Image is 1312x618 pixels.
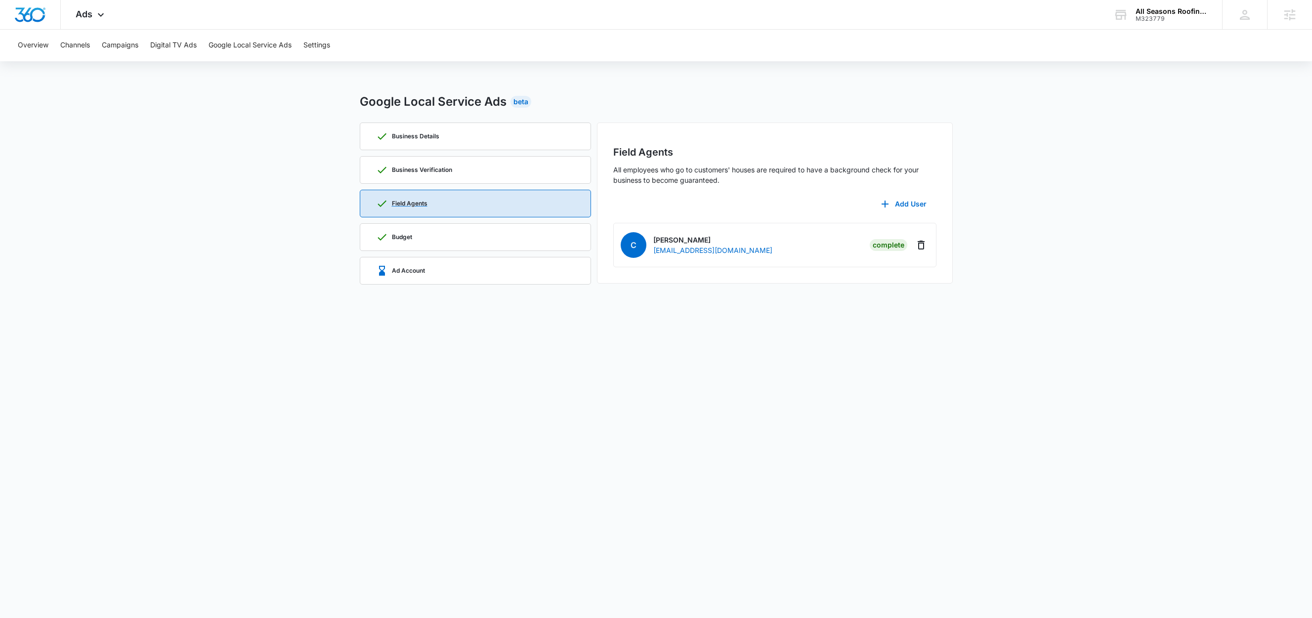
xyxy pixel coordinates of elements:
p: [PERSON_NAME] [653,235,772,245]
button: Add User [871,192,936,216]
button: Digital TV Ads [150,30,197,61]
h2: Google Local Service Ads [360,93,507,111]
span: C [621,232,646,258]
span: Ads [76,9,92,19]
div: Complete [870,239,907,251]
p: Budget [392,234,412,240]
div: account name [1136,7,1208,15]
p: Ad Account [392,268,425,274]
div: Beta [510,96,531,108]
p: Business Details [392,133,439,139]
button: Campaigns [102,30,138,61]
a: Business Details [360,123,591,150]
p: Field Agents [392,201,427,206]
button: Settings [303,30,330,61]
a: Field Agents [360,190,591,217]
div: account id [1136,15,1208,22]
a: Budget [360,223,591,251]
button: Google Local Service Ads [209,30,292,61]
p: Business Verification [392,167,452,173]
h2: Field Agents [613,145,936,160]
p: [EMAIL_ADDRESS][DOMAIN_NAME] [653,245,772,255]
button: Overview [18,30,48,61]
button: Delete [913,237,929,253]
a: Business Verification [360,156,591,184]
button: Channels [60,30,90,61]
a: Ad Account [360,257,591,285]
p: All employees who go to customers' houses are required to have a background check for your busine... [613,165,936,185]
